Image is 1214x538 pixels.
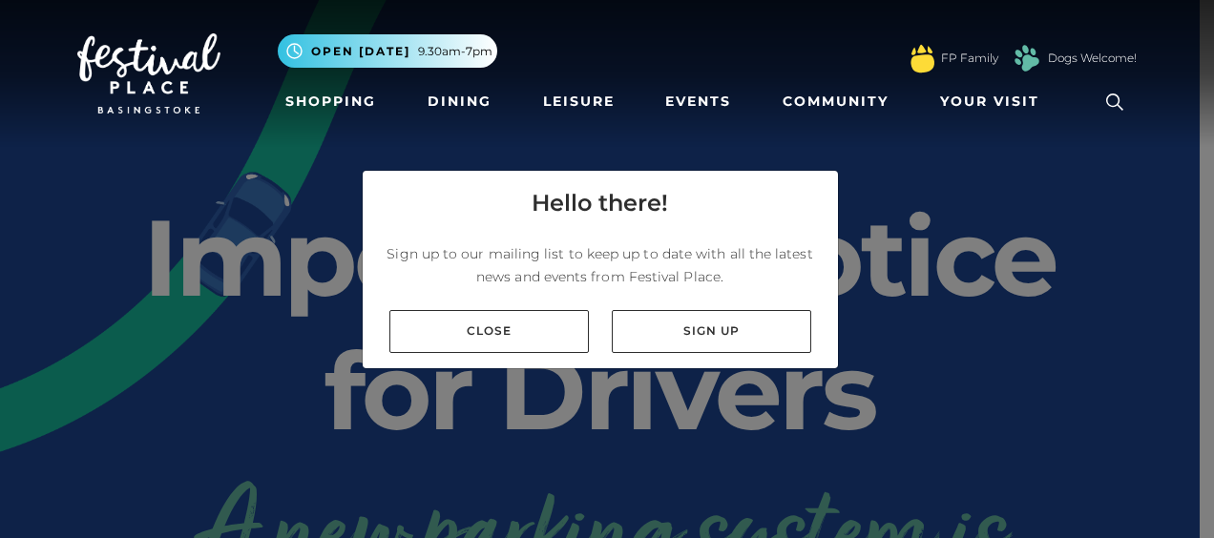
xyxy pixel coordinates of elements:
button: Open [DATE] 9.30am-7pm [278,34,497,68]
p: Sign up to our mailing list to keep up to date with all the latest news and events from Festival ... [378,242,823,288]
a: Dining [420,84,499,119]
span: 9.30am-7pm [418,43,492,60]
a: Close [389,310,589,353]
a: FP Family [941,50,998,67]
img: Festival Place Logo [77,33,220,114]
a: Your Visit [932,84,1057,119]
a: Events [658,84,739,119]
a: Leisure [535,84,622,119]
a: Community [775,84,896,119]
a: Dogs Welcome! [1048,50,1137,67]
span: Open [DATE] [311,43,410,60]
h4: Hello there! [532,186,668,220]
a: Shopping [278,84,384,119]
span: Your Visit [940,92,1039,112]
a: Sign up [612,310,811,353]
